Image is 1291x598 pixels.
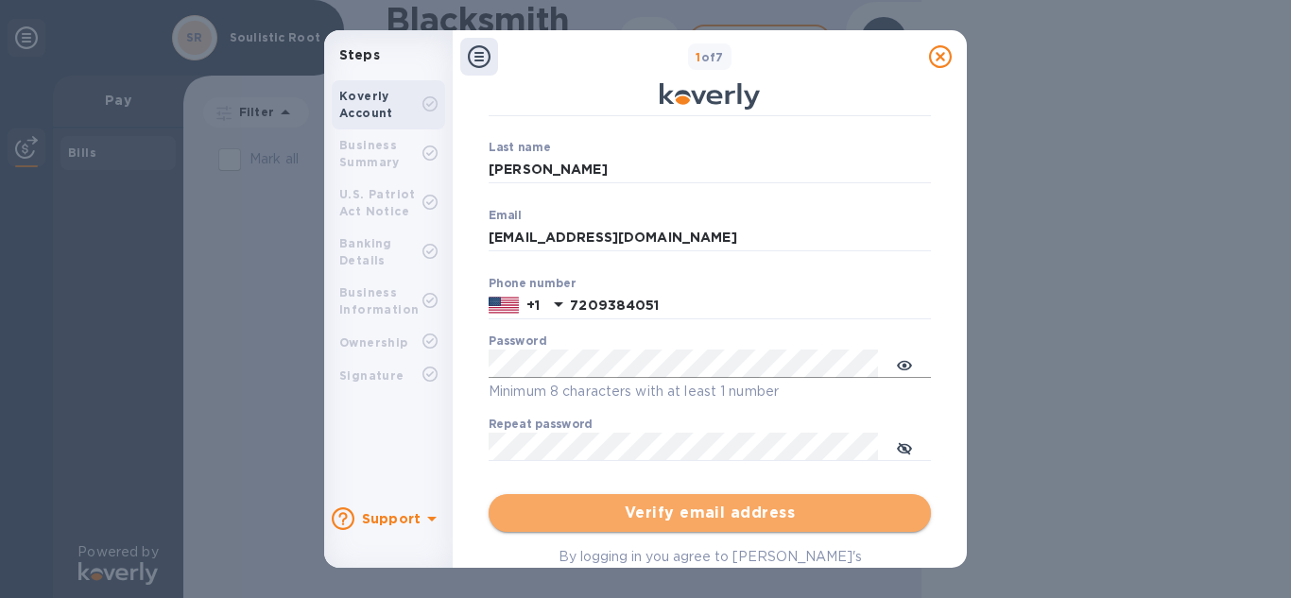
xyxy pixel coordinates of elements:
[489,295,519,316] img: US
[339,187,416,218] b: U.S. Patriot Act Notice
[339,89,393,120] b: Koverly Account
[489,336,546,348] label: Password
[696,50,724,64] b: of 7
[339,138,400,169] b: Business Summary
[339,47,380,62] b: Steps
[489,142,551,153] label: Last name
[339,236,392,267] b: Banking Details
[339,335,408,350] b: Ownership
[559,549,862,582] span: By logging in you agree to [PERSON_NAME]'s and .
[489,419,593,431] label: Repeat password
[339,368,405,383] b: Signature
[489,224,931,252] input: Email
[339,285,419,316] b: Business Information
[489,494,931,532] button: Verify email address
[504,502,916,524] span: Verify email address
[362,511,421,526] b: Support
[886,345,923,383] button: toggle password visibility
[886,428,923,466] button: toggle password visibility
[489,210,522,221] label: Email
[489,278,576,289] label: Phone number
[696,50,700,64] span: 1
[526,296,540,315] p: +1
[489,381,931,402] p: Minimum 8 characters with at least 1 number
[489,156,931,184] input: Enter your last name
